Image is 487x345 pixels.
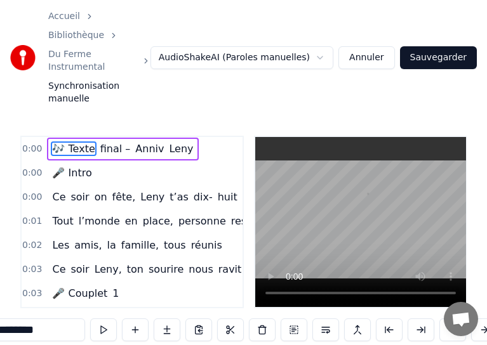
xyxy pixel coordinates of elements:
span: reste [230,214,258,228]
span: Synchronisation manuelle [48,80,150,105]
span: soir [69,262,90,277]
span: sourire [147,262,185,277]
span: nous [187,262,214,277]
button: Sauvegarder [400,46,477,69]
nav: breadcrumb [48,10,150,105]
div: Ouvrir le chat [444,302,478,336]
span: famille, [120,238,160,252]
span: 0:02 [22,239,42,252]
span: tous [163,238,187,252]
span: Les [51,238,70,252]
span: 🎶 Texte [51,141,96,156]
span: place, [142,214,175,228]
span: soir [69,190,90,204]
img: youka [10,45,36,70]
span: 0:00 [22,143,42,155]
span: huit [217,190,239,204]
span: réunis [190,238,223,252]
span: 🎤 Intro [51,166,93,180]
span: 0:00 [22,191,42,204]
span: 0:00 [22,167,42,179]
span: ton [126,262,145,277]
span: piges [241,190,271,204]
span: Anniv [134,141,165,156]
span: final – [99,141,132,156]
span: en [124,214,139,228]
button: Annuler [338,46,394,69]
a: Bibliothèque [48,29,104,42]
span: la [106,238,117,252]
span: Tout [51,214,74,228]
span: Ce [51,262,67,277]
span: Leny [139,190,166,204]
a: Du Ferme Instrumental [48,48,137,74]
span: dix- [192,190,214,204]
span: fête, [111,190,137,204]
span: Ce [51,190,67,204]
span: ravit [217,262,243,277]
span: l’monde [77,214,121,228]
span: t’as [168,190,190,204]
span: amis, [73,238,103,252]
span: 0:03 [22,287,42,300]
span: 0:03 [22,263,42,276]
span: 🎤 Couplet [51,286,109,301]
span: Leny, [93,262,123,277]
span: 1 [111,286,120,301]
a: Accueil [48,10,80,23]
span: personne [177,214,227,228]
span: Leny [168,141,194,156]
span: 0:01 [22,215,42,228]
span: on [93,190,109,204]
